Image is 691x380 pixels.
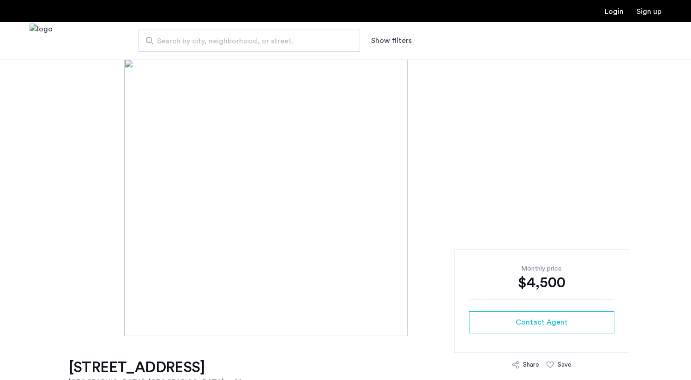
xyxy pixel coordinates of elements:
[469,264,614,273] div: Monthly price
[69,358,245,377] h1: [STREET_ADDRESS]
[30,24,53,58] a: Cazamio Logo
[157,36,334,47] span: Search by city, neighborhood, or street.
[516,317,568,328] span: Contact Agent
[469,273,614,292] div: $4,500
[469,311,614,333] button: button
[637,8,661,15] a: Registration
[138,30,360,52] input: Apartment Search
[523,360,539,369] div: Share
[605,8,624,15] a: Login
[30,24,53,58] img: logo
[124,59,566,336] img: [object%20Object]
[558,360,571,369] div: Save
[371,35,412,46] button: Show or hide filters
